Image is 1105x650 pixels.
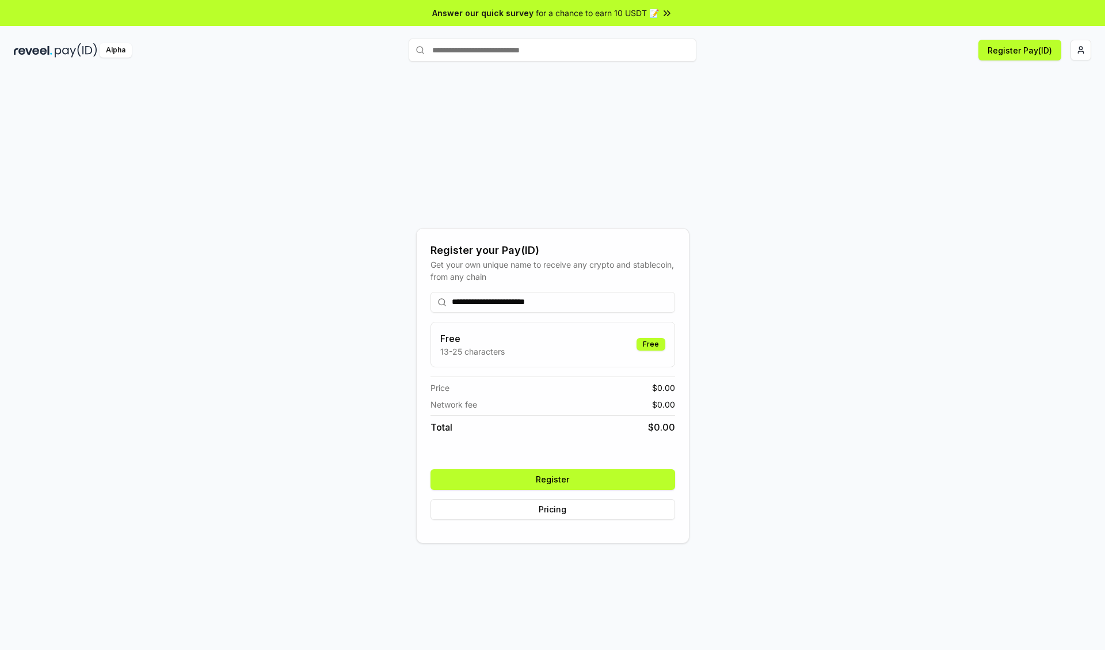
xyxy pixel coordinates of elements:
[440,345,505,358] p: 13-25 characters
[430,398,477,410] span: Network fee
[652,382,675,394] span: $ 0.00
[14,43,52,58] img: reveel_dark
[652,398,675,410] span: $ 0.00
[430,469,675,490] button: Register
[430,420,452,434] span: Total
[430,499,675,520] button: Pricing
[430,242,675,259] div: Register your Pay(ID)
[432,7,534,19] span: Answer our quick survey
[536,7,659,19] span: for a chance to earn 10 USDT 📝
[440,332,505,345] h3: Free
[637,338,665,351] div: Free
[100,43,132,58] div: Alpha
[978,40,1061,60] button: Register Pay(ID)
[55,43,97,58] img: pay_id
[430,382,449,394] span: Price
[430,259,675,283] div: Get your own unique name to receive any crypto and stablecoin, from any chain
[648,420,675,434] span: $ 0.00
